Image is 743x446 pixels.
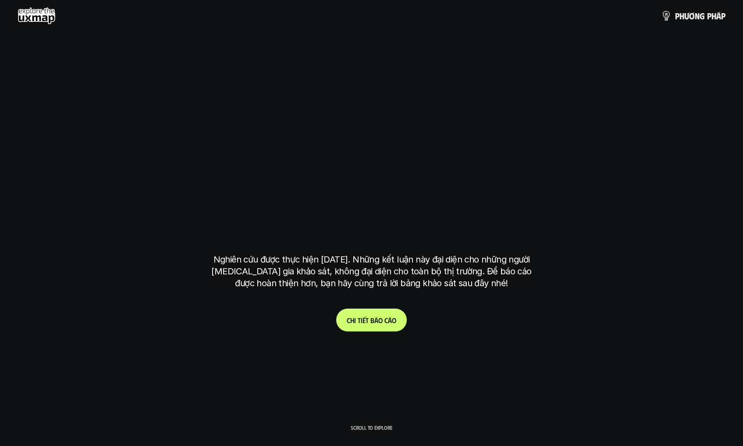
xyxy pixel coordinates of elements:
[350,316,354,324] span: h
[207,254,536,289] p: Nghiên cứu được thực hiện [DATE]. Những kết luận này đại diện cho những người [MEDICAL_DATA] gia ...
[716,11,721,21] span: á
[661,7,725,25] a: phươngpháp
[721,11,725,21] span: p
[370,316,374,324] span: b
[358,316,361,324] span: t
[392,316,396,324] span: o
[384,316,388,324] span: c
[374,316,378,324] span: á
[689,11,695,21] span: ơ
[215,208,528,245] h1: tại [GEOGRAPHIC_DATA]
[363,316,366,324] span: ế
[366,316,369,324] span: t
[341,117,408,127] h6: Kết quả nghiên cứu
[336,309,407,331] a: Chitiếtbáocáo
[700,11,705,21] span: g
[212,138,532,175] h1: phạm vi công việc của
[354,316,356,324] span: i
[361,316,363,324] span: i
[675,11,679,21] span: p
[378,316,383,324] span: o
[351,424,392,431] p: Scroll to explore
[388,316,392,324] span: á
[695,11,700,21] span: n
[711,11,716,21] span: h
[679,11,684,21] span: h
[707,11,711,21] span: p
[347,316,350,324] span: C
[684,11,689,21] span: ư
